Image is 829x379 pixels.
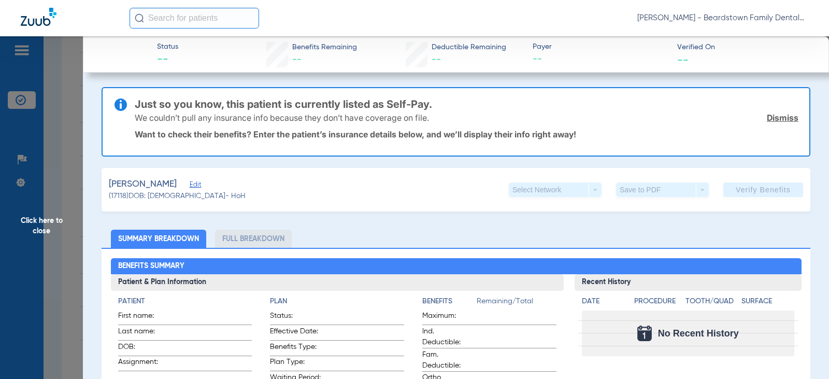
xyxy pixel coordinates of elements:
span: Benefits Remaining [292,42,357,53]
span: No Recent History [658,328,739,339]
span: [PERSON_NAME] - Beardstown Family Dental [637,13,808,23]
app-breakdown-title: Surface [741,296,794,311]
span: First name: [118,311,169,325]
span: Remaining/Total [477,296,556,311]
span: -- [157,53,178,67]
app-breakdown-title: Procedure [634,296,681,311]
h2: Benefits Summary [111,258,802,275]
app-breakdown-title: Benefits [422,296,477,311]
span: Fam. Deductible: [422,349,473,371]
span: Maximum: [422,311,473,325]
span: Benefits Type: [270,342,321,356]
span: -- [533,53,668,66]
h3: Recent History [575,274,801,291]
span: Verified On [677,42,812,53]
img: Zuub Logo [21,8,56,26]
h4: Plan [270,296,404,307]
h4: Date [582,296,625,307]
span: -- [677,54,689,65]
span: DOB: [118,342,169,356]
img: Calendar [637,326,652,341]
span: Edit [190,181,199,191]
h4: Benefits [422,296,477,307]
h4: Tooth/Quad [685,296,738,307]
p: We couldn’t pull any insurance info because they don’t have coverage on file. [135,113,429,123]
span: -- [432,55,441,64]
span: Effective Date: [270,326,321,340]
span: Status: [270,311,321,325]
h3: Just so you know, this patient is currently listed as Self-Pay. [135,99,798,109]
input: Search for patients [130,8,259,29]
span: -- [292,55,302,64]
span: Assignment: [118,357,169,371]
h4: Surface [741,296,794,307]
p: Want to check their benefits? Enter the patient’s insurance details below, and we’ll display thei... [135,129,798,139]
app-breakdown-title: Date [582,296,625,311]
li: Summary Breakdown [111,230,206,248]
span: Payer [533,41,668,52]
span: [PERSON_NAME] [109,178,177,191]
h3: Patient & Plan Information [111,274,564,291]
span: Plan Type: [270,357,321,371]
span: Ind. Deductible: [422,326,473,348]
h4: Procedure [634,296,681,307]
span: Last name: [118,326,169,340]
span: Status [157,41,178,52]
span: Deductible Remaining [432,42,506,53]
h4: Patient [118,296,252,307]
li: Full Breakdown [215,230,292,248]
img: info-icon [115,99,127,111]
img: Search Icon [135,13,144,23]
app-breakdown-title: Tooth/Quad [685,296,738,311]
span: (17118) DOB: [DEMOGRAPHIC_DATA] - HoH [109,191,246,202]
a: Dismiss [767,113,798,123]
